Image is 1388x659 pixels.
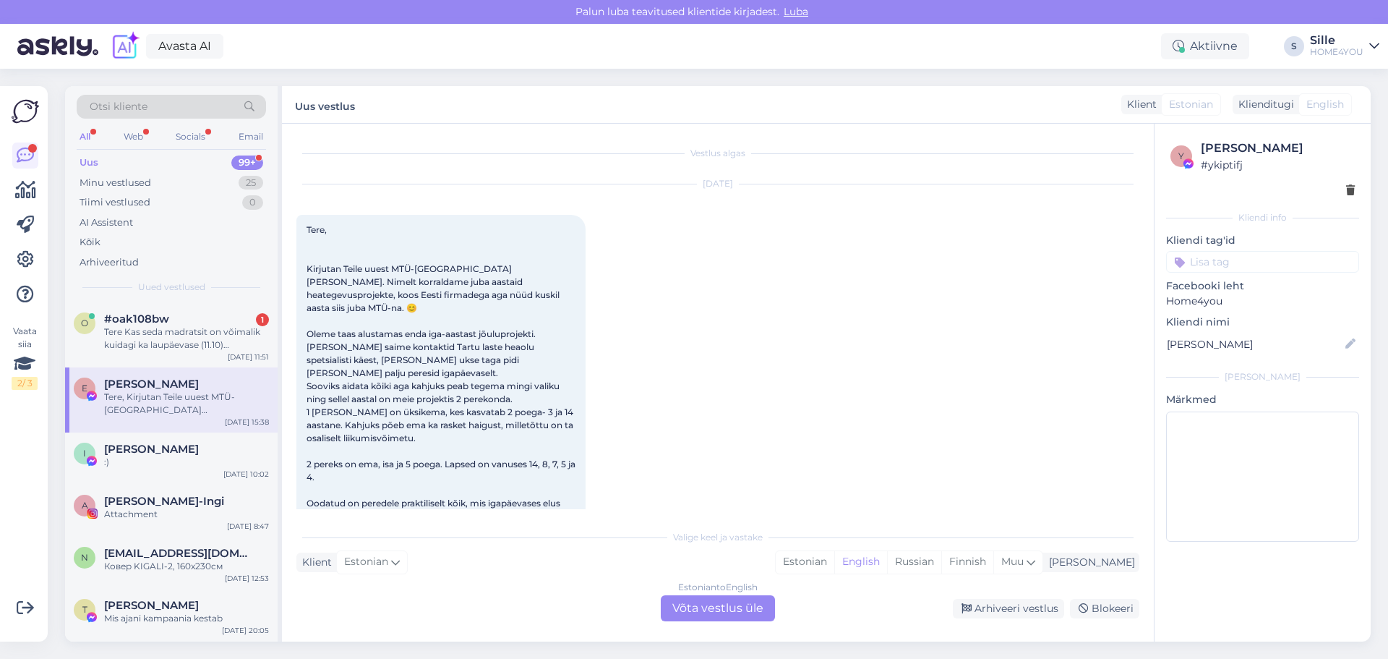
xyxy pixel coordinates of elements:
div: [PERSON_NAME] [1166,370,1359,383]
p: Kliendi nimi [1166,315,1359,330]
p: Home4you [1166,294,1359,309]
span: #oak108bw [104,313,169,326]
span: Estonian [344,554,388,570]
div: [DATE] [296,177,1139,190]
span: Nata_29@inbox.ru [104,547,254,560]
div: Võta vestlus üle [661,595,775,621]
div: 99+ [231,156,263,170]
div: Tiimi vestlused [80,195,150,210]
div: Tere, Kirjutan Teile uuest MTÜ-[GEOGRAPHIC_DATA][PERSON_NAME]. Nimelt korraldame juba aastaid hea... [104,391,269,417]
span: Uued vestlused [138,281,205,294]
div: Minu vestlused [80,176,151,190]
span: I [83,448,86,459]
span: Ivar Lõhmus [104,443,199,456]
div: [PERSON_NAME] [1201,140,1355,157]
div: [DATE] 20:05 [222,625,269,636]
div: AI Assistent [80,216,133,230]
div: Klient [1121,97,1157,112]
div: Klient [296,555,332,570]
p: Märkmed [1166,392,1359,407]
span: Estonian [1169,97,1213,112]
div: Uus [80,156,98,170]
div: Kliendi info [1166,211,1359,224]
div: Klienditugi [1233,97,1294,112]
div: 1 [256,313,269,326]
div: Vestlus algas [296,147,1139,160]
div: Finnish [941,551,993,573]
div: [DATE] 8:47 [227,521,269,532]
div: [DATE] 11:51 [228,352,269,362]
img: explore-ai [110,31,140,61]
div: Valige keel ja vastake [296,531,1139,544]
div: [DATE] 15:38 [225,417,269,428]
div: English [834,551,887,573]
div: 25 [239,176,263,190]
div: Email [236,127,266,146]
div: [DATE] 10:02 [223,469,269,480]
span: Muu [1001,555,1024,568]
span: y [1178,150,1184,161]
div: [PERSON_NAME] [1043,555,1135,570]
span: Luba [779,5,813,18]
div: Attachment [104,508,269,521]
p: Kliendi tag'id [1166,233,1359,248]
div: All [77,127,93,146]
div: Vaata siia [12,325,38,390]
div: Sille [1310,35,1363,46]
div: 0 [242,195,263,210]
input: Lisa tag [1166,251,1359,273]
div: :) [104,456,269,469]
span: Annye Rooväli-Ingi [104,495,224,508]
span: A [82,500,88,511]
div: Tere Kas seda madratsit on võimalik kuidagi ka laupäevase (11.10) transpordiga osta: [URL][DOMAIN... [104,326,269,352]
div: Estonian [776,551,834,573]
span: English [1306,97,1344,112]
div: Web [121,127,146,146]
label: Uus vestlus [295,95,355,114]
div: Kõik [80,235,100,250]
div: Ковер KIGALI-2, 160x230см [104,560,269,573]
span: Emili Jürgen [104,378,199,391]
div: Aktiivne [1161,33,1249,59]
span: N [81,552,88,563]
span: o [81,318,88,328]
p: Facebooki leht [1166,279,1359,294]
span: Tiina Kurvits [104,599,199,612]
div: HOME4YOU [1310,46,1363,58]
div: 2 / 3 [12,377,38,390]
div: [DATE] 12:53 [225,573,269,584]
a: SilleHOME4YOU [1310,35,1379,58]
div: Blokeeri [1070,599,1139,618]
div: S [1284,36,1304,56]
span: Otsi kliente [90,99,147,114]
div: Mis ajani kampaania kestab [104,612,269,625]
div: Russian [887,551,941,573]
span: T [82,604,87,615]
img: Askly Logo [12,98,39,125]
div: Arhiveeri vestlus [953,599,1064,618]
div: Socials [173,127,208,146]
div: Arhiveeritud [80,255,139,270]
span: Tere, Kirjutan Teile uuest MTÜ-[GEOGRAPHIC_DATA][PERSON_NAME]. Nimelt korraldame juba aastaid hea... [307,224,578,600]
a: Avasta AI [146,34,223,59]
input: Lisa nimi [1167,336,1342,352]
div: # ykiptifj [1201,157,1355,173]
span: E [82,383,87,394]
div: Estonian to English [678,581,758,594]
